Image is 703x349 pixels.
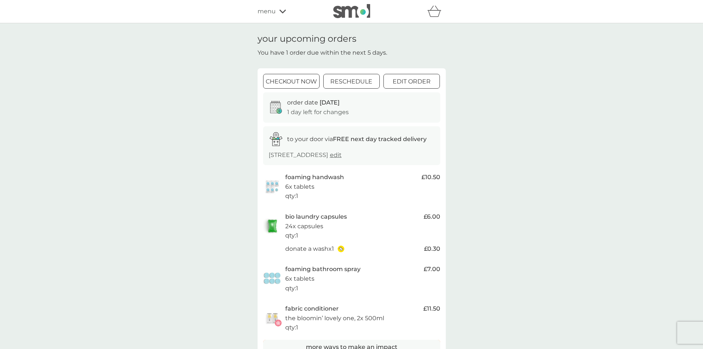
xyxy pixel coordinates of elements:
button: edit order [383,74,440,89]
span: £7.00 [424,264,440,274]
p: order date [287,98,340,107]
p: fabric conditioner [285,304,339,314]
button: checkout now [263,74,320,89]
p: 6x tablets [285,274,314,284]
h1: your upcoming orders [258,34,356,44]
p: bio laundry capsules [285,212,347,222]
strong: FREE next day tracked delivery [333,136,427,143]
span: [DATE] [320,99,340,106]
span: to your door via [287,136,427,143]
p: qty : 1 [285,231,298,240]
div: basket [427,4,446,19]
p: donate a wash x 1 [285,244,334,254]
span: menu [258,7,276,16]
span: £0.30 [424,244,440,254]
p: You have 1 order due within the next 5 days. [258,48,387,58]
span: £11.50 [423,304,440,314]
a: edit [330,151,342,158]
p: edit order [393,77,431,86]
button: reschedule [323,74,380,89]
p: qty : 1 [285,284,298,293]
p: 6x tablets [285,182,314,192]
p: 1 day left for changes [287,107,349,117]
p: foaming handwash [285,172,344,182]
p: the bloomin’ lovely one, 2x 500ml [285,314,384,323]
p: qty : 1 [285,323,298,332]
p: [STREET_ADDRESS] [269,150,342,160]
p: qty : 1 [285,191,298,201]
span: £6.00 [424,212,440,222]
p: checkout now [266,77,317,86]
img: smol [333,4,370,18]
p: reschedule [330,77,372,86]
span: £10.50 [421,172,440,182]
p: 24x capsules [285,222,323,231]
p: foaming bathroom spray [285,264,361,274]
